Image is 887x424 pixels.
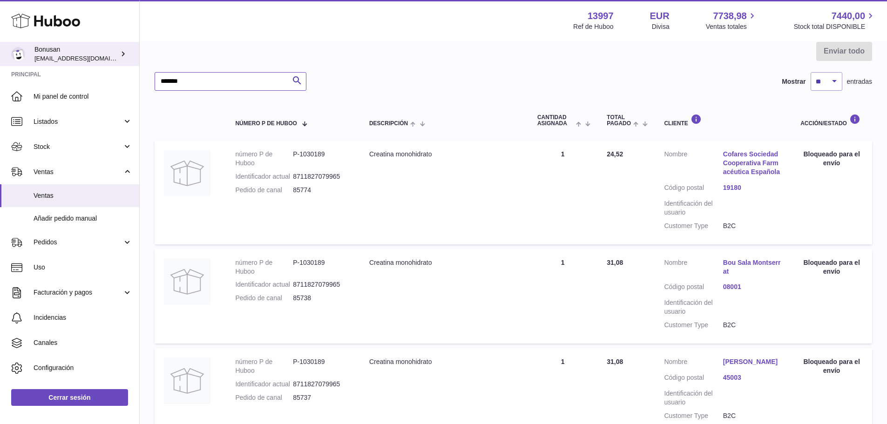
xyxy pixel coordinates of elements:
dt: Customer Type [664,411,723,420]
span: Facturación y pagos [34,288,122,297]
td: 1 [528,249,597,343]
dt: Nombre [664,150,723,179]
dt: Código postal [664,373,723,384]
label: Mostrar [782,77,806,86]
span: Ventas [34,168,122,176]
dt: Pedido de canal [235,186,293,195]
span: Canales [34,338,132,347]
span: Listados [34,117,122,126]
span: Mi panel de control [34,92,132,101]
span: 24,52 [607,150,623,158]
dt: Identificación del usuario [664,199,723,217]
img: no-photo.jpg [164,150,210,196]
span: Descripción [369,121,408,127]
a: [PERSON_NAME] [723,357,782,366]
dt: Pedido de canal [235,393,293,402]
div: Bloqueado para el envío [800,258,863,276]
dd: 85738 [293,294,351,303]
a: 19180 [723,183,782,192]
strong: 13997 [588,10,614,22]
a: Cerrar sesión [11,389,128,406]
div: Acción/Estado [800,114,863,127]
dd: B2C [723,222,782,230]
img: info@bonusan.es [11,47,25,61]
div: Creatina monohidrato [369,150,519,159]
a: 08001 [723,283,782,291]
dt: número P de Huboo [235,150,293,168]
a: 7738,98 Ventas totales [706,10,758,31]
strong: EUR [650,10,670,22]
dt: Identificador actual [235,380,293,389]
span: [EMAIL_ADDRESS][DOMAIN_NAME] [34,54,137,62]
img: no-photo.jpg [164,258,210,305]
dt: Nombre [664,357,723,369]
dd: 8711827079965 [293,280,351,289]
span: 7738,98 [713,10,746,22]
dd: 85737 [293,393,351,402]
div: Bloqueado para el envío [800,150,863,168]
div: Creatina monohidrato [369,258,519,267]
dd: B2C [723,411,782,420]
dt: Nombre [664,258,723,278]
dt: número P de Huboo [235,357,293,375]
dd: B2C [723,321,782,330]
span: Ventas [34,191,132,200]
img: no-photo.jpg [164,357,210,404]
span: Pedidos [34,238,122,247]
dt: Código postal [664,283,723,294]
a: Cofares Sociedad Cooperativa Farmacéutica Española [723,150,782,176]
div: Ref de Huboo [573,22,613,31]
div: Bonusan [34,45,118,63]
dd: P-1030189 [293,150,351,168]
dd: P-1030189 [293,258,351,276]
div: Cliente [664,114,782,127]
span: Stock [34,142,122,151]
td: 1 [528,141,597,244]
span: Stock total DISPONIBLE [794,22,876,31]
div: Bloqueado para el envío [800,357,863,375]
span: 31,08 [607,358,623,365]
dt: Identificación del usuario [664,389,723,407]
a: 45003 [723,373,782,382]
dd: 8711827079965 [293,380,351,389]
span: Añadir pedido manual [34,214,132,223]
dd: 85774 [293,186,351,195]
span: Ventas totales [706,22,758,31]
span: Incidencias [34,313,132,322]
div: Creatina monohidrato [369,357,519,366]
span: 31,08 [607,259,623,266]
dt: número P de Huboo [235,258,293,276]
a: 7440,00 Stock total DISPONIBLE [794,10,876,31]
dt: Customer Type [664,321,723,330]
dt: Identificación del usuario [664,298,723,316]
div: Divisa [652,22,670,31]
span: Configuración [34,363,132,372]
span: Cantidad ASIGNADA [537,114,574,127]
span: entradas [847,77,872,86]
span: Total pagado [607,114,631,127]
dt: Pedido de canal [235,294,293,303]
a: Bou Sala Montserrat [723,258,782,276]
dd: 8711827079965 [293,172,351,181]
dt: Identificador actual [235,280,293,289]
span: número P de Huboo [235,121,297,127]
span: Uso [34,263,132,272]
dd: P-1030189 [293,357,351,375]
dt: Customer Type [664,222,723,230]
dt: Identificador actual [235,172,293,181]
span: 7440,00 [832,10,865,22]
dt: Código postal [664,183,723,195]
